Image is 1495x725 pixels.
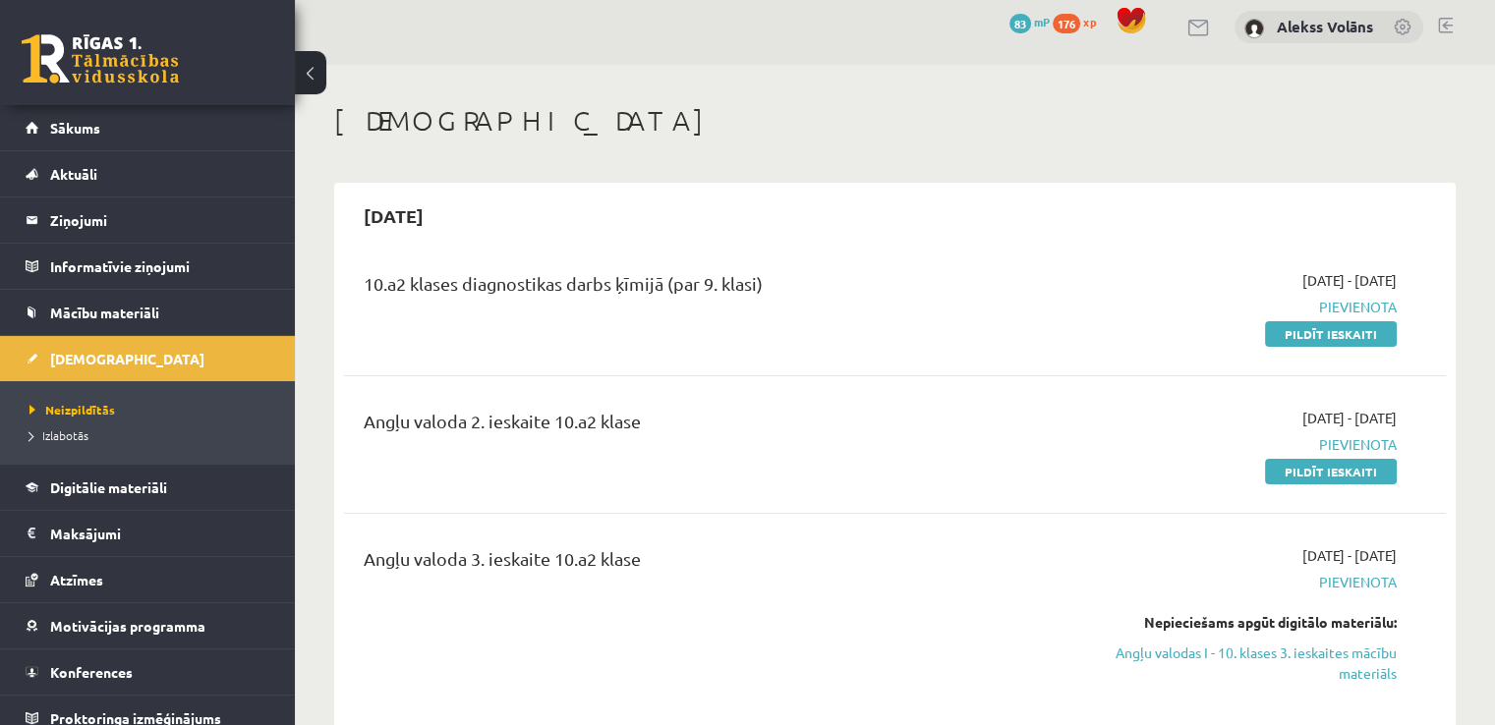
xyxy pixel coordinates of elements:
[364,545,1043,582] div: Angļu valoda 3. ieskaite 10.a2 klase
[364,270,1043,307] div: 10.a2 klases diagnostikas darbs ķīmijā (par 9. klasi)
[50,663,133,681] span: Konferences
[1009,14,1031,33] span: 83
[1277,17,1373,36] a: Alekss Volāns
[29,427,88,443] span: Izlabotās
[50,571,103,588] span: Atzīmes
[26,603,270,648] a: Motivācijas programma
[364,408,1043,444] div: Angļu valoda 2. ieskaite 10.a2 klase
[26,649,270,695] a: Konferences
[1053,14,1106,29] a: 176 xp
[1072,612,1397,633] div: Nepieciešams apgūt digitālo materiālu:
[1302,270,1397,291] span: [DATE] - [DATE]
[50,478,167,496] span: Digitālie materiāli
[50,119,100,137] span: Sākums
[26,290,270,335] a: Mācību materiāli
[1072,434,1397,455] span: Pievienota
[1302,545,1397,566] span: [DATE] - [DATE]
[1072,572,1397,592] span: Pievienota
[50,197,270,243] legend: Ziņojumi
[50,244,270,289] legend: Informatīvie ziņojumi
[1034,14,1050,29] span: mP
[29,401,275,418] a: Neizpildītās
[1072,642,1397,684] a: Angļu valodas I - 10. klases 3. ieskaites mācību materiāls
[334,104,1456,138] h1: [DEMOGRAPHIC_DATA]
[26,244,270,289] a: Informatīvie ziņojumi
[26,511,270,556] a: Maksājumi
[26,557,270,602] a: Atzīmes
[26,151,270,196] a: Aktuāli
[26,197,270,243] a: Ziņojumi
[50,617,205,635] span: Motivācijas programma
[26,465,270,510] a: Digitālie materiāli
[344,193,443,239] h2: [DATE]
[29,426,275,444] a: Izlabotās
[29,402,115,418] span: Neizpildītās
[1265,321,1397,347] a: Pildīt ieskaiti
[26,105,270,150] a: Sākums
[1009,14,1050,29] a: 83 mP
[1083,14,1096,29] span: xp
[1244,19,1264,38] img: Alekss Volāns
[1053,14,1080,33] span: 176
[1072,297,1397,317] span: Pievienota
[50,165,97,183] span: Aktuāli
[1302,408,1397,428] span: [DATE] - [DATE]
[22,34,179,84] a: Rīgas 1. Tālmācības vidusskola
[26,336,270,381] a: [DEMOGRAPHIC_DATA]
[1265,459,1397,484] a: Pildīt ieskaiti
[50,350,204,367] span: [DEMOGRAPHIC_DATA]
[50,304,159,321] span: Mācību materiāli
[50,511,270,556] legend: Maksājumi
